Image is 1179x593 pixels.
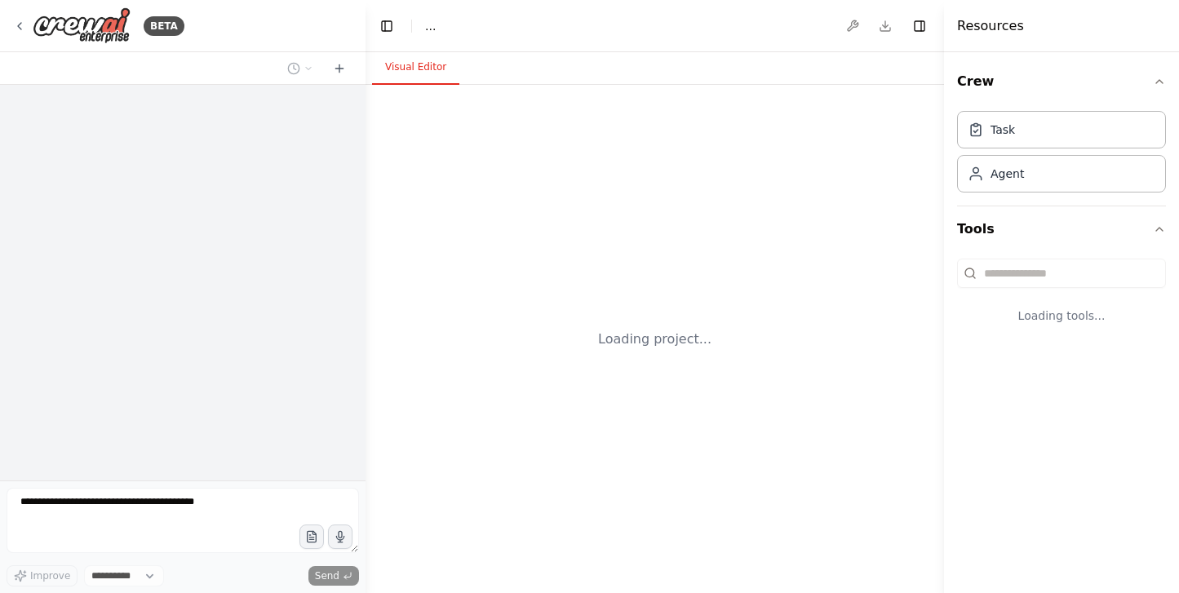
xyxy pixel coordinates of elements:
[957,16,1024,36] h4: Resources
[425,18,436,34] span: ...
[281,59,320,78] button: Switch to previous chat
[957,252,1166,350] div: Tools
[957,294,1166,337] div: Loading tools...
[144,16,184,36] div: BETA
[7,565,78,586] button: Improve
[30,569,70,582] span: Improve
[957,206,1166,252] button: Tools
[991,166,1024,182] div: Agent
[957,104,1166,206] div: Crew
[598,330,711,349] div: Loading project...
[299,524,324,549] button: Upload files
[308,566,359,586] button: Send
[372,51,459,85] button: Visual Editor
[33,7,131,44] img: Logo
[326,59,352,78] button: Start a new chat
[425,18,436,34] nav: breadcrumb
[375,15,398,38] button: Hide left sidebar
[957,59,1166,104] button: Crew
[315,569,339,582] span: Send
[908,15,931,38] button: Hide right sidebar
[991,122,1015,138] div: Task
[328,524,352,549] button: Click to speak your automation idea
